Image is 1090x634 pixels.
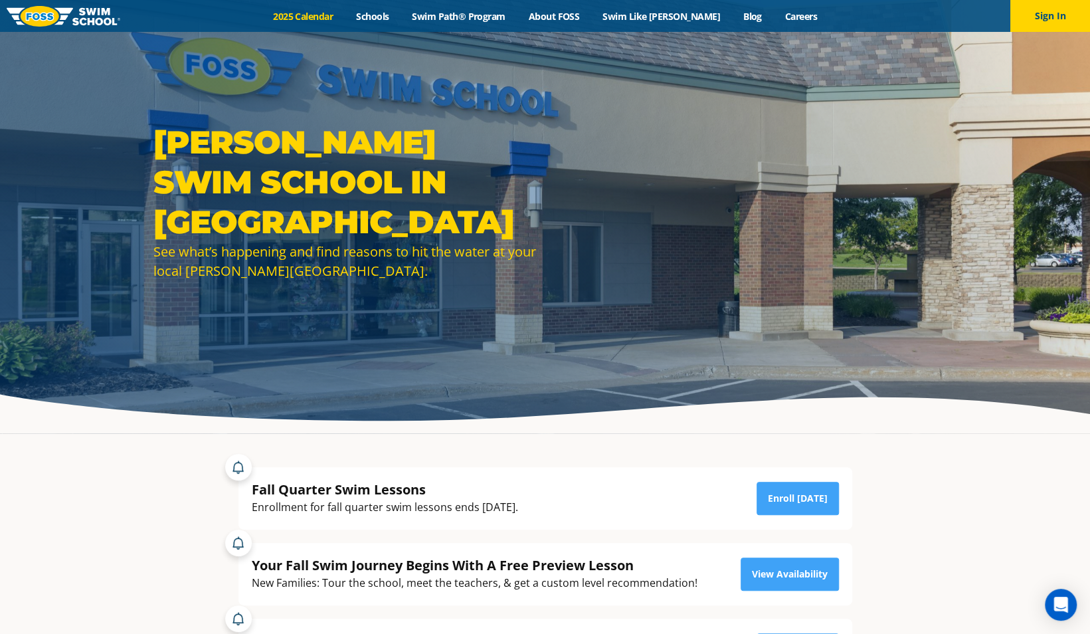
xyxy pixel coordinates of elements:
div: New Families: Tour the school, meet the teachers, & get a custom level recommendation! [252,574,697,592]
a: About FOSS [517,10,591,23]
div: See what’s happening and find reasons to hit the water at your local [PERSON_NAME][GEOGRAPHIC_DATA]. [153,242,539,280]
img: FOSS Swim School Logo [7,6,120,27]
a: View Availability [741,558,839,591]
a: Schools [345,10,401,23]
div: Fall Quarter Swim Lessons [252,480,518,498]
h1: [PERSON_NAME] Swim School in [GEOGRAPHIC_DATA] [153,122,539,242]
a: Swim Path® Program [401,10,517,23]
a: Enroll [DATE] [757,482,839,515]
div: Your Fall Swim Journey Begins With A Free Preview Lesson [252,556,697,574]
div: Open Intercom Messenger [1045,589,1077,621]
a: Careers [773,10,828,23]
div: Enrollment for fall quarter swim lessons ends [DATE]. [252,498,518,516]
a: 2025 Calendar [262,10,345,23]
a: Blog [731,10,773,23]
a: Swim Like [PERSON_NAME] [591,10,732,23]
